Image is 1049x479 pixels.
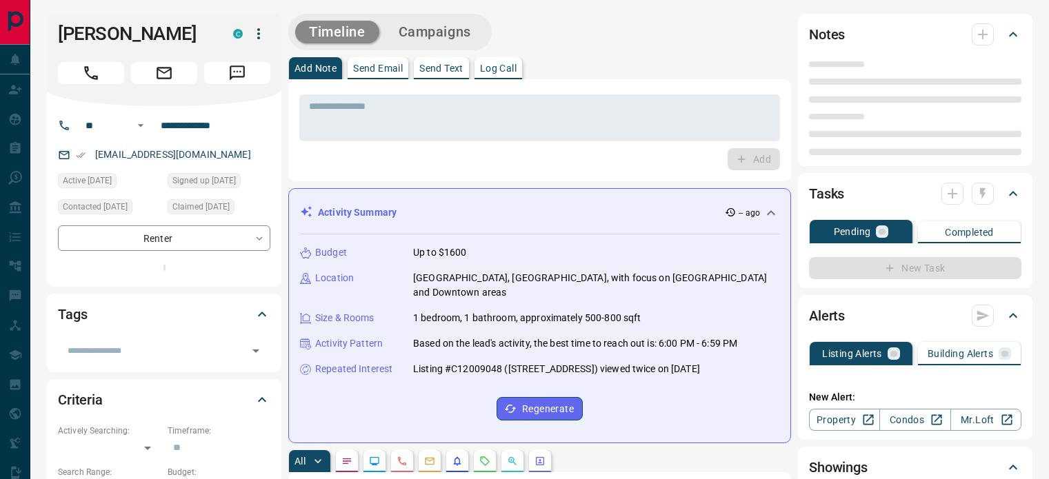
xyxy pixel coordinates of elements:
[63,174,112,187] span: Active [DATE]
[452,456,463,467] svg: Listing Alerts
[413,336,737,351] p: Based on the lead's activity, the best time to reach out is: 6:00 PM - 6:59 PM
[131,62,197,84] span: Email
[294,63,337,73] p: Add Note
[809,390,1021,405] p: New Alert:
[809,409,880,431] a: Property
[315,271,354,285] p: Location
[58,23,212,45] h1: [PERSON_NAME]
[809,456,868,478] h2: Showings
[809,305,845,327] h2: Alerts
[295,21,379,43] button: Timeline
[168,425,270,437] p: Timeframe:
[318,205,397,220] p: Activity Summary
[945,227,994,237] p: Completed
[168,466,270,478] p: Budget:
[294,456,306,466] p: All
[413,362,700,376] p: Listing #C12009048 ([STREET_ADDRESS]) viewed twice on [DATE]
[479,456,490,467] svg: Requests
[58,383,270,416] div: Criteria
[809,18,1021,51] div: Notes
[58,62,124,84] span: Call
[132,117,149,134] button: Open
[341,456,352,467] svg: Notes
[385,21,485,43] button: Campaigns
[58,298,270,331] div: Tags
[413,271,779,300] p: [GEOGRAPHIC_DATA], [GEOGRAPHIC_DATA], with focus on [GEOGRAPHIC_DATA] and Downtown areas
[928,349,993,358] p: Building Alerts
[315,362,392,376] p: Repeated Interest
[58,425,161,437] p: Actively Searching:
[834,227,871,236] p: Pending
[809,299,1021,332] div: Alerts
[809,177,1021,210] div: Tasks
[315,245,347,260] p: Budget
[76,150,86,160] svg: Email Verified
[535,456,546,467] svg: Agent Actions
[58,225,270,251] div: Renter
[58,173,161,192] div: Fri Sep 05 2025
[300,200,779,225] div: Activity Summary-- ago
[315,336,383,351] p: Activity Pattern
[58,303,87,325] h2: Tags
[424,456,435,467] svg: Emails
[233,29,243,39] div: condos.ca
[497,397,583,420] button: Regenerate
[739,207,760,219] p: -- ago
[369,456,380,467] svg: Lead Browsing Activity
[168,173,270,192] div: Sat May 07 2022
[950,409,1021,431] a: Mr.Loft
[419,63,463,73] p: Send Text
[809,183,844,205] h2: Tasks
[809,23,845,45] h2: Notes
[507,456,518,467] svg: Opportunities
[413,311,641,325] p: 1 bedroom, 1 bathroom, approximately 500-800 sqft
[168,199,270,218] div: Mon Aug 25 2025
[63,200,128,214] span: Contacted [DATE]
[172,174,236,187] span: Signed up [DATE]
[879,409,950,431] a: Condos
[95,149,251,160] a: [EMAIL_ADDRESS][DOMAIN_NAME]
[413,245,466,260] p: Up to $1600
[58,199,161,218] div: Tue Sep 09 2025
[480,63,517,73] p: Log Call
[397,456,408,467] svg: Calls
[58,389,103,411] h2: Criteria
[58,466,161,478] p: Search Range:
[172,200,230,214] span: Claimed [DATE]
[204,62,270,84] span: Message
[353,63,403,73] p: Send Email
[315,311,374,325] p: Size & Rooms
[822,349,882,358] p: Listing Alerts
[246,341,266,360] button: Open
